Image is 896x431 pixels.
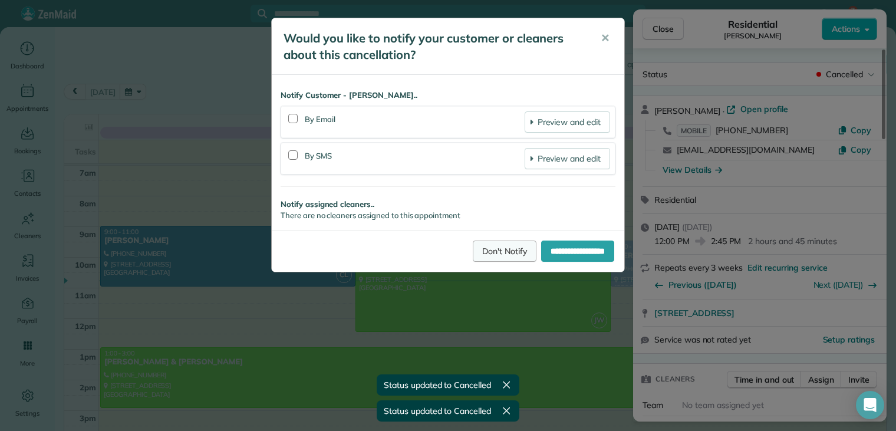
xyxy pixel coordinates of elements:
span: Status updated to Cancelled [384,405,491,417]
div: Open Intercom Messenger [856,391,884,419]
strong: Notify Customer - [PERSON_NAME].. [281,90,615,101]
span: ✕ [601,31,610,45]
strong: Notify assigned cleaners.. [281,199,615,210]
span: There are no cleaners assigned to this appointment [281,210,460,220]
a: Preview and edit [525,111,610,133]
div: By SMS [305,148,525,169]
span: Status updated to Cancelled [384,379,491,391]
a: Preview and edit [525,148,610,169]
div: By Email [305,111,525,133]
h5: Would you like to notify your customer or cleaners about this cancellation? [284,30,584,63]
a: Don't Notify [473,241,536,262]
